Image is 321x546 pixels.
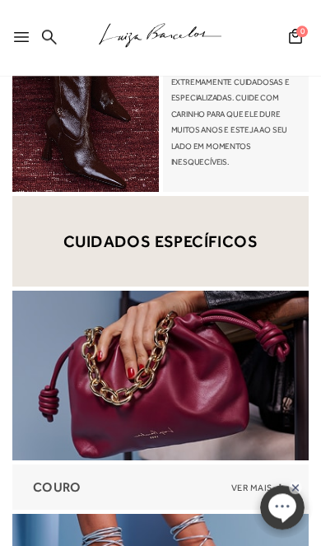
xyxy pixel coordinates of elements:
[33,478,288,497] h1: COURO
[284,27,307,49] button: 0
[231,479,272,496] span: VER MAIS
[12,291,309,460] img: lp-dicas-purse-leather-mobile-v3.jpg
[296,26,308,37] span: 0
[63,229,258,253] h1: CUIDADOS ESPECÍFICOS
[171,26,301,170] span: Nossos sapatos, bolsas e acessórios são desenvolvidos por mãos extremamente cuidadosas e especial...
[12,4,159,192] img: lp-dicas-sandal-desk-v3.jpg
